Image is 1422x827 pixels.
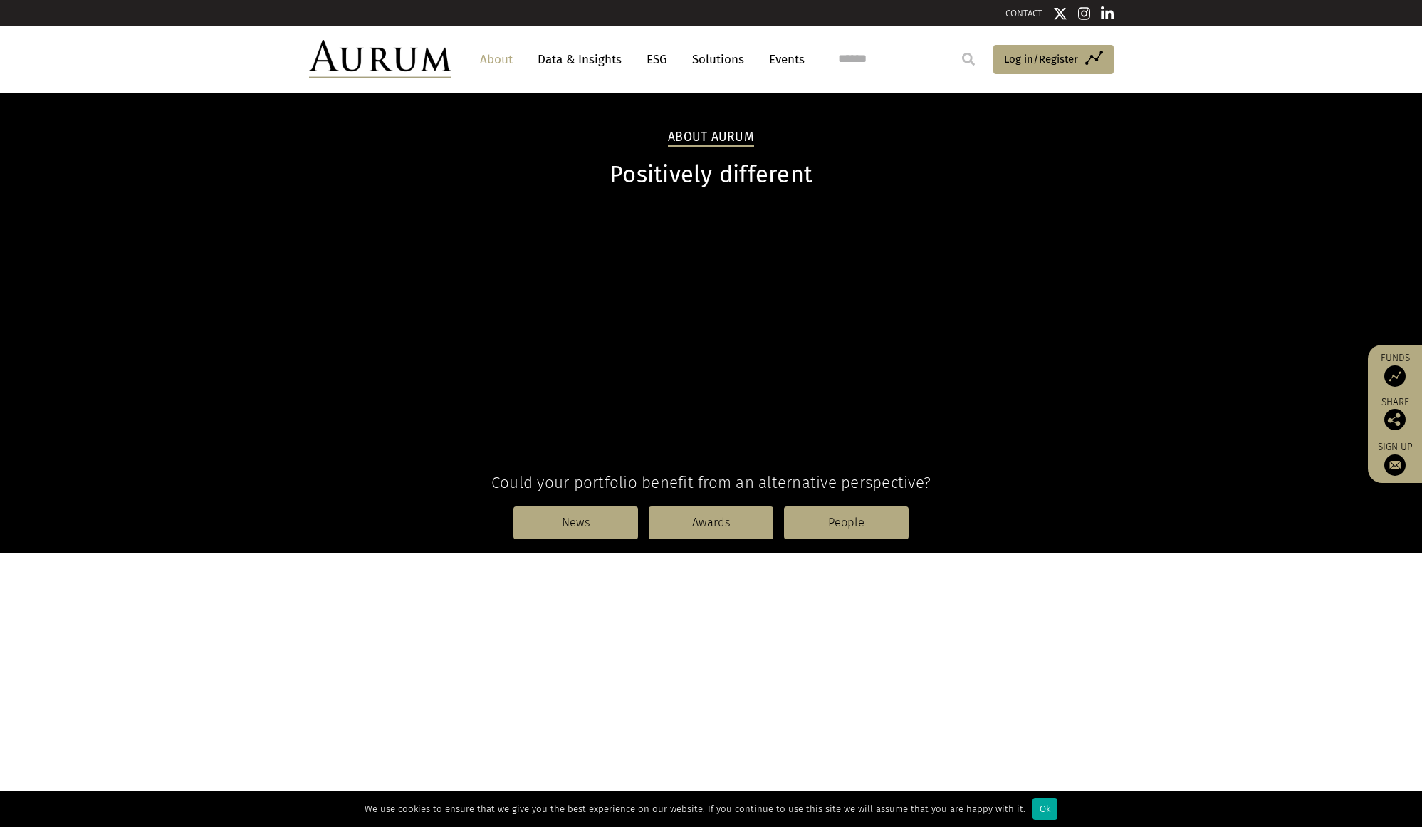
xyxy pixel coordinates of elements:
h1: Positively different [309,161,1114,189]
img: Linkedin icon [1101,6,1114,21]
h4: Could your portfolio benefit from an alternative perspective? [309,473,1114,492]
h2: About Aurum [668,130,754,147]
a: CONTACT [1005,8,1042,19]
img: Access Funds [1384,365,1406,387]
a: Funds [1375,352,1415,387]
a: Log in/Register [993,45,1114,75]
a: Sign up [1375,441,1415,476]
a: About [473,46,520,73]
input: Submit [954,45,983,73]
img: Sign up to our newsletter [1384,454,1406,476]
span: Log in/Register [1004,51,1078,68]
img: Share this post [1384,409,1406,430]
div: Ok [1032,798,1057,820]
a: People [784,506,909,539]
img: Instagram icon [1078,6,1091,21]
a: News [513,506,638,539]
a: Data & Insights [530,46,629,73]
a: Awards [649,506,773,539]
a: Events [762,46,805,73]
a: ESG [639,46,674,73]
div: Share [1375,397,1415,430]
a: Solutions [685,46,751,73]
img: Twitter icon [1053,6,1067,21]
img: Aurum [309,40,451,78]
